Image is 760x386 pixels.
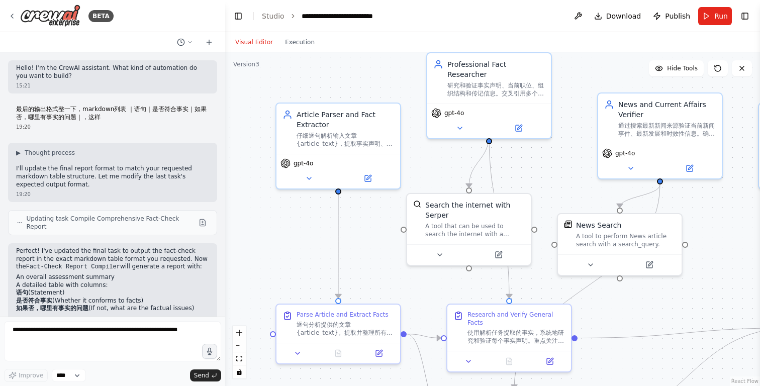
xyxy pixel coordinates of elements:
button: Visual Editor [229,36,279,48]
div: A tool to perform News article search with a search_query. [576,232,676,248]
g: Edge from aa4c06b6-cfe2-4f7a-8672-a07c899961ea to 6f591f4b-2bbd-44fa-810e-324e4b78d0a7 [464,134,494,187]
button: Open in side panel [532,355,567,367]
button: fit view [233,352,246,365]
p: Perfect! I've updated the final task to output the fact-check report in the exact markdown table ... [16,247,209,271]
g: Edge from aa4c06b6-cfe2-4f7a-8672-a07c899961ea to b549c7a9-cf01-438b-9d58-ac1a5fd51718 [484,134,514,298]
button: Open in side panel [361,347,396,359]
div: 19:20 [16,190,209,198]
div: Parse Article and Extract Facts [297,311,389,319]
div: News and Current Affairs Verifier [618,100,716,120]
div: Research and Verify General Facts [467,311,565,327]
button: Hide Tools [649,60,704,76]
p: I'll update the final report format to match your requested markdown table structure. Let me modi... [16,165,209,188]
strong: 是否符合事实 [16,297,52,304]
span: Hide Tools [667,64,698,72]
span: Send [194,371,209,379]
p: 最后的输出格式整一下，markdown列表 ｜语句｜是否符合事实｜如果否，哪里有事实的问题｜，这样 [16,106,209,121]
button: ▶Thought process [16,149,75,157]
div: SerplyNewsSearchToolNews SearchA tool to perform News article search with a search_query. [557,213,683,276]
div: BETA [88,10,114,22]
li: (Statement) [16,289,209,297]
button: Click to speak your automation idea [202,344,217,359]
img: SerplyNewsSearchTool [564,220,572,228]
div: News Search [576,220,621,230]
button: Open in side panel [339,172,396,184]
button: toggle interactivity [233,365,246,378]
div: SerperDevToolSearch the internet with SerperA tool that can be used to search the internet with a... [406,193,532,266]
span: gpt-4o [294,159,313,167]
button: Execution [279,36,321,48]
span: gpt-4o [615,149,635,157]
button: Show right sidebar [738,9,752,23]
button: Send [190,369,221,381]
span: Publish [665,11,690,21]
li: An overall assessment summary [16,273,209,281]
div: 逐句分析提供的文章 {article_text}。提取并整理所有事实声明，包括：人名及其陈述的职位/头衔、组织及其描述、日期和事件、统计数据、引用和归属，以及任何其他可验证信息。创建一个结构化清... [297,321,394,337]
div: Article Parser and Fact Extractor [297,110,394,130]
div: Article Parser and Fact Extractor仔细逐句解析输入文章 {article_text}，提取事实声明、人名、职位、组织、日期和其他可验证信息。创建需要验证的事实结构... [275,103,401,189]
g: Edge from 0ad5a19a-d775-4e96-9c32-cb2301ffa2f4 to 86ae2648-45bf-4afc-ab01-01e57bcf965d [333,195,343,298]
button: Run [698,7,732,25]
span: Improve [19,371,43,379]
div: A tool that can be used to search the internet with a search_query. Supports different search typ... [425,222,525,238]
button: Open in side panel [661,162,718,174]
img: SerperDevTool [413,200,421,208]
li: (Whether it conforms to facts) [16,297,209,305]
div: Version 3 [233,60,259,68]
strong: 语句 [16,289,28,296]
li: (If not, what are the factual issues) [16,305,209,313]
span: Updating task Compile Comprehensive Fact-Check Report [27,215,195,231]
div: 仔细逐句解析输入文章 {article_text}，提取事实声明、人名、职位、组织、日期和其他可验证信息。创建需要验证的事实结构化清单。 [297,132,394,148]
div: 通过搜索最新新闻来源验证当前新闻事件、最新发展和时效性信息。确保报道的事件确实发生，并被准确描述。 [618,122,716,138]
button: Open in side panel [490,122,547,134]
nav: breadcrumb [262,11,373,21]
a: React Flow attribution [731,378,758,384]
div: Parse Article and Extract Facts逐句分析提供的文章 {article_text}。提取并整理所有事实声明，包括：人名及其陈述的职位/头衔、组织及其描述、日期和事件、... [275,304,401,364]
li: A detailed table with columns: [16,281,209,313]
span: Thought process [25,149,75,157]
div: Professional Fact Researcher研究和验证事实声明、当前职位、组织结构和传记信息。交叉引用多个可靠来源，确定关于人员、组织、事件和数据声明的准确性。gpt-4o [426,52,552,139]
span: Run [714,11,728,21]
span: gpt-4o [444,109,464,117]
strong: 如果否，哪里有事实的问题 [16,305,88,312]
span: ▶ [16,149,21,157]
button: No output available [317,347,360,359]
div: 使用解析任务提取的事实，系统地研究和验证每个事实声明。重点关注：验证人员的当前和过往职位/头衔、确认组织结构和领导层、检查历史事实和日期、验证统计数据和数字、跨多个可靠来源交叉引用信息。 [467,329,565,345]
div: React Flow controls [233,326,246,378]
button: zoom out [233,339,246,352]
button: Download [590,7,645,25]
button: Open in side panel [621,259,678,271]
button: Publish [649,7,694,25]
button: Improve [4,369,48,382]
p: Hello! I'm the CrewAI assistant. What kind of automation do you want to build? [16,64,209,80]
div: Professional Fact Researcher [447,59,545,79]
div: 19:20 [16,123,209,131]
button: Start a new chat [201,36,217,48]
span: Download [606,11,641,21]
button: No output available [488,355,531,367]
g: Edge from 28e4d2df-e79b-4e5b-8b88-d7c87c158403 to 18019709-014d-4e33-9403-1f59d50dfa2d [615,184,665,208]
button: Open in side panel [470,249,527,261]
img: Logo [20,5,80,27]
div: News and Current Affairs Verifier通过搜索最新新闻来源验证当前新闻事件、最新发展和时效性信息。确保报道的事件确实发生，并被准确描述。gpt-4o [597,92,723,179]
a: Studio [262,12,284,20]
div: 研究和验证事实声明、当前职位、组织结构和传记信息。交叉引用多个可靠来源，确定关于人员、组织、事件和数据声明的准确性。 [447,81,545,98]
button: Switch to previous chat [173,36,197,48]
button: Hide left sidebar [231,9,245,23]
div: 15:21 [16,82,209,89]
div: Search the internet with Serper [425,200,525,220]
div: Research and Verify General Facts使用解析任务提取的事实，系统地研究和验证每个事实声明。重点关注：验证人员的当前和过往职位/头衔、确认组织结构和领导层、检查历史事... [446,304,572,372]
button: zoom in [233,326,246,339]
g: Edge from 86ae2648-45bf-4afc-ab01-01e57bcf965d to b549c7a9-cf01-438b-9d58-ac1a5fd51718 [407,329,441,343]
code: Fact-Check Report Compiler [26,263,120,270]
